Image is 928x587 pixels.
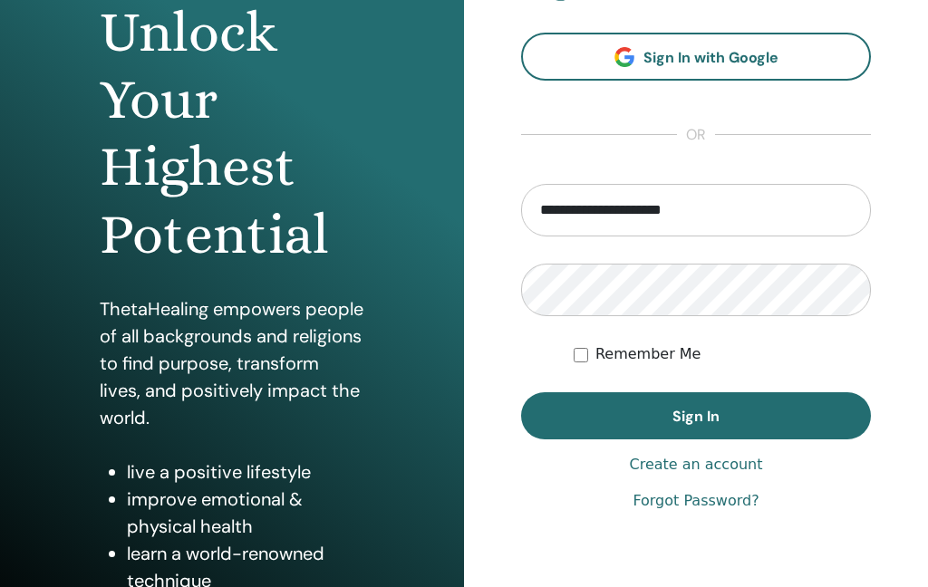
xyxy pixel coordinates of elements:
span: Sign In with Google [643,48,778,67]
a: Sign In with Google [521,33,871,81]
span: or [677,124,715,146]
p: ThetaHealing empowers people of all backgrounds and religions to find purpose, transform lives, a... [100,295,363,431]
label: Remember Me [595,343,701,365]
span: Sign In [672,407,720,426]
a: Create an account [629,454,762,476]
button: Sign In [521,392,871,439]
li: improve emotional & physical health [127,486,363,540]
div: Keep me authenticated indefinitely or until I manually logout [574,343,871,365]
a: Forgot Password? [633,490,759,512]
li: live a positive lifestyle [127,458,363,486]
